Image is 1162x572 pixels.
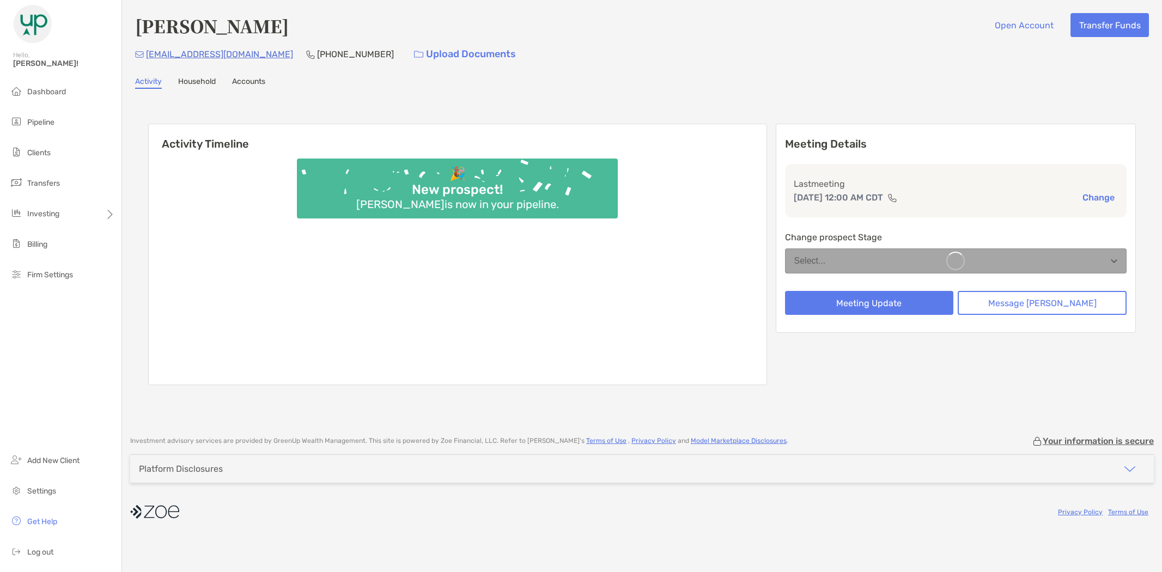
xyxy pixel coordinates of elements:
[27,118,54,127] span: Pipeline
[27,456,80,465] span: Add New Client
[10,267,23,281] img: firm-settings icon
[785,291,954,315] button: Meeting Update
[10,145,23,159] img: clients icon
[27,240,47,249] span: Billing
[135,51,144,58] img: Email Icon
[13,4,52,44] img: Zoe Logo
[130,500,179,524] img: company logo
[27,486,56,496] span: Settings
[352,198,563,211] div: [PERSON_NAME] is now in your pipeline.
[139,464,223,474] div: Platform Disclosures
[10,237,23,250] img: billing icon
[135,13,289,38] h4: [PERSON_NAME]
[407,42,523,66] a: Upload Documents
[135,77,162,89] a: Activity
[10,453,23,466] img: add_new_client icon
[986,13,1062,37] button: Open Account
[785,137,1127,151] p: Meeting Details
[27,209,59,218] span: Investing
[10,176,23,189] img: transfers icon
[297,159,618,209] img: Confetti
[10,206,23,220] img: investing icon
[27,87,66,96] span: Dashboard
[691,437,787,445] a: Model Marketplace Disclosures
[407,182,507,198] div: New prospect!
[794,191,883,204] p: [DATE] 12:00 AM CDT
[27,179,60,188] span: Transfers
[10,84,23,98] img: dashboard icon
[10,484,23,497] img: settings icon
[146,47,293,61] p: [EMAIL_ADDRESS][DOMAIN_NAME]
[10,545,23,558] img: logout icon
[13,59,115,68] span: [PERSON_NAME]!
[958,291,1127,315] button: Message [PERSON_NAME]
[794,177,1118,191] p: Last meeting
[887,193,897,202] img: communication type
[1043,436,1154,446] p: Your information is secure
[317,47,394,61] p: [PHONE_NUMBER]
[586,437,626,445] a: Terms of Use
[27,148,51,157] span: Clients
[414,51,423,58] img: button icon
[27,547,53,557] span: Log out
[631,437,676,445] a: Privacy Policy
[130,437,788,445] p: Investment advisory services are provided by GreenUp Wealth Management . This site is powered by ...
[178,77,216,89] a: Household
[445,166,470,182] div: 🎉
[10,514,23,527] img: get-help icon
[232,77,265,89] a: Accounts
[1058,508,1103,516] a: Privacy Policy
[306,50,315,59] img: Phone Icon
[785,230,1127,244] p: Change prospect Stage
[1108,508,1148,516] a: Terms of Use
[27,270,73,279] span: Firm Settings
[1079,192,1118,203] button: Change
[10,115,23,128] img: pipeline icon
[149,124,766,150] h6: Activity Timeline
[1070,13,1149,37] button: Transfer Funds
[1123,463,1136,476] img: icon arrow
[27,517,57,526] span: Get Help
